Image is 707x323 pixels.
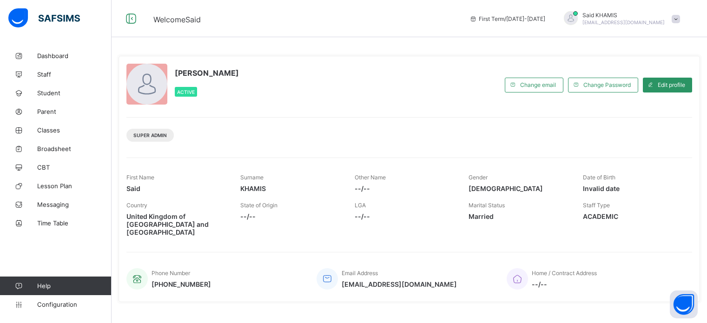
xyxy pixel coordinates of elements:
span: Messaging [37,201,112,208]
span: Time Table [37,219,112,227]
span: Said KHAMIS [582,12,665,19]
span: Help [37,282,111,290]
span: Change email [520,81,556,88]
span: Said [126,185,226,192]
span: Welcome Said [153,15,201,24]
span: --/-- [532,280,597,288]
span: Invalid date [583,185,683,192]
span: [EMAIL_ADDRESS][DOMAIN_NAME] [342,280,457,288]
span: Surname [240,174,264,181]
div: SaidKHAMIS [555,11,685,26]
span: Change Password [583,81,631,88]
span: Gender [469,174,488,181]
span: Other Name [355,174,386,181]
span: --/-- [355,185,455,192]
span: Country [126,202,147,209]
span: Staff [37,71,112,78]
span: First Name [126,174,154,181]
span: [DEMOGRAPHIC_DATA] [469,185,568,192]
span: Parent [37,108,112,115]
span: LGA [355,202,366,209]
img: safsims [8,8,80,28]
span: KHAMIS [240,185,340,192]
span: Dashboard [37,52,112,59]
span: Staff Type [583,202,610,209]
span: United Kingdom of [GEOGRAPHIC_DATA] and [GEOGRAPHIC_DATA] [126,212,226,236]
span: Configuration [37,301,111,308]
span: Lesson Plan [37,182,112,190]
span: Super Admin [133,132,167,138]
span: Broadsheet [37,145,112,152]
span: Marital Status [469,202,505,209]
span: Married [469,212,568,220]
span: ACADEMIC [583,212,683,220]
span: [PHONE_NUMBER] [152,280,211,288]
span: Email Address [342,270,378,277]
span: [PERSON_NAME] [175,68,239,78]
button: Open asap [670,290,698,318]
span: Edit profile [658,81,685,88]
span: --/-- [240,212,340,220]
span: Student [37,89,112,97]
span: Home / Contract Address [532,270,597,277]
span: Phone Number [152,270,190,277]
span: Date of Birth [583,174,615,181]
span: session/term information [469,15,545,22]
span: Active [177,89,195,95]
span: Classes [37,126,112,134]
span: State of Origin [240,202,278,209]
span: CBT [37,164,112,171]
span: --/-- [355,212,455,220]
span: [EMAIL_ADDRESS][DOMAIN_NAME] [582,20,665,25]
